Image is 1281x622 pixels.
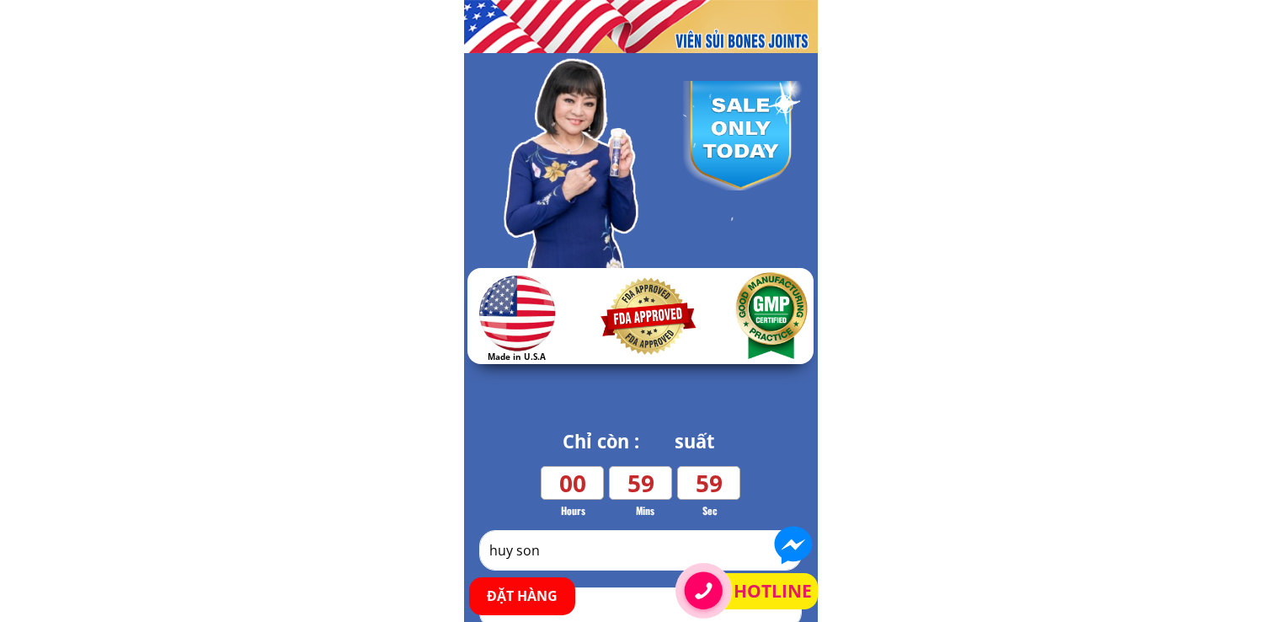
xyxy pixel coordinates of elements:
[689,502,731,518] h3: Sec
[469,577,575,615] p: ĐẶT HÀNG
[621,502,670,518] h3: Mins
[488,351,548,364] h3: Made in U.S.A
[563,427,730,457] h3: Chỉ còn : suất
[543,502,603,518] h3: Hours
[485,531,796,570] input: Họ & Tên
[734,577,817,606] a: HOTLINE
